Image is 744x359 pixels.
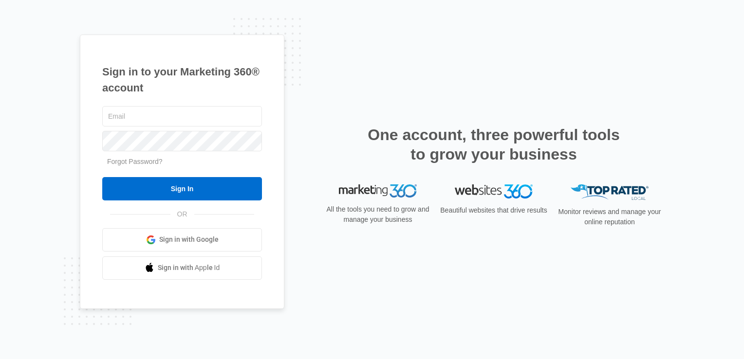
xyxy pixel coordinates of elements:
[159,234,219,245] span: Sign in with Google
[571,184,649,200] img: Top Rated Local
[555,207,664,227] p: Monitor reviews and manage your online reputation
[323,204,432,225] p: All the tools you need to grow and manage your business
[339,184,417,198] img: Marketing 360
[102,228,262,251] a: Sign in with Google
[102,177,262,200] input: Sign In
[158,263,220,273] span: Sign in with Apple Id
[107,158,163,165] a: Forgot Password?
[102,64,262,96] h1: Sign in to your Marketing 360® account
[365,125,623,164] h2: One account, three powerful tools to grow your business
[170,209,194,219] span: OR
[102,106,262,126] input: Email
[102,256,262,280] a: Sign in with Apple Id
[439,205,548,215] p: Beautiful websites that drive results
[455,184,533,198] img: Websites 360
